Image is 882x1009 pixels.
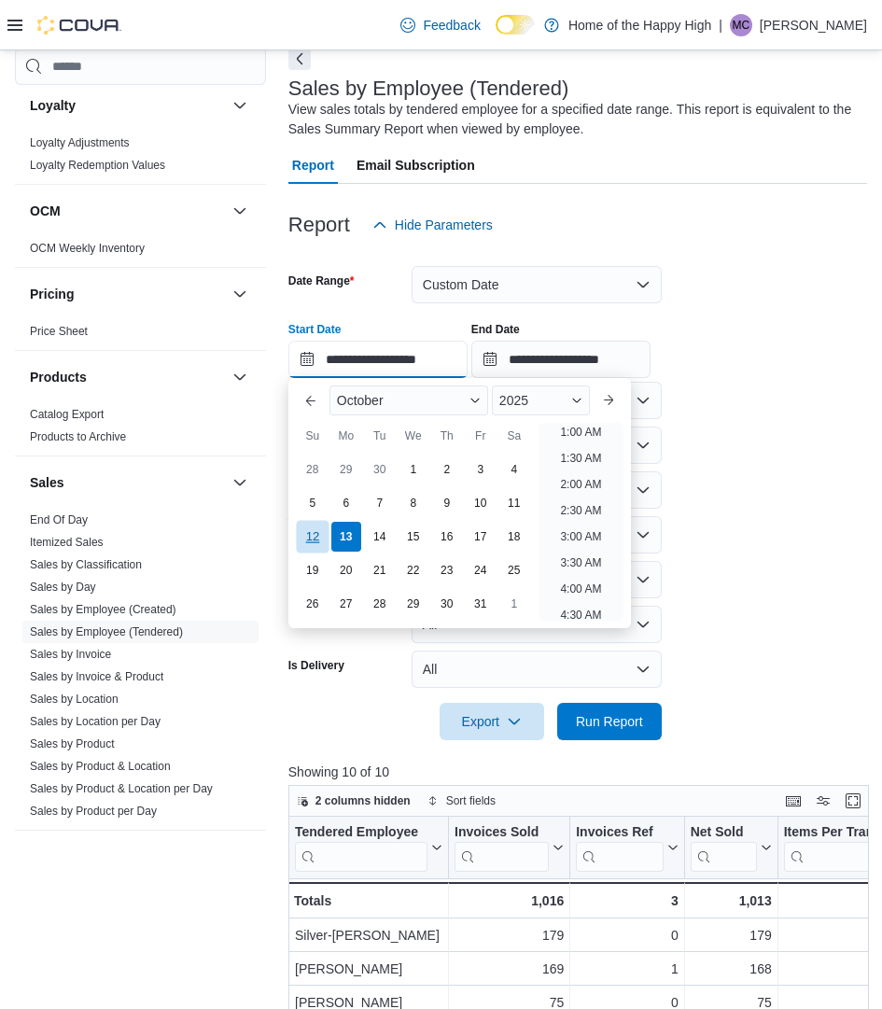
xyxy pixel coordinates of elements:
div: day-26 [298,589,328,619]
div: day-16 [432,522,462,552]
div: Tu [365,421,395,451]
div: Invoices Ref [576,824,663,872]
a: Sales by Employee (Created) [30,603,176,616]
h3: Products [30,368,87,386]
div: View sales totals by tendered employee for a specified date range. This report is equivalent to t... [288,100,858,139]
div: Invoices Sold [455,824,549,872]
div: day-19 [298,555,328,585]
div: day-8 [399,488,428,518]
a: Loyalty Adjustments [30,136,130,149]
label: End Date [471,322,520,337]
button: Sort fields [420,790,503,812]
div: day-24 [466,555,496,585]
div: 168 [691,958,772,980]
span: Itemized Sales [30,535,104,550]
button: Invoices Ref [576,824,678,872]
span: Sales by Employee (Created) [30,602,176,617]
button: Loyalty [229,94,251,117]
div: Button. Open the month selector. October is currently selected. [329,385,488,415]
button: Hide Parameters [365,206,500,244]
div: Meaghan Cooke [730,14,752,36]
h3: Pricing [30,285,74,303]
div: day-6 [331,488,361,518]
button: Export [440,703,544,740]
img: Cova [37,16,121,35]
button: Open list of options [636,438,651,453]
span: Sales by Day [30,580,96,595]
span: End Of Day [30,512,88,527]
span: Sales by Location [30,692,119,707]
div: day-2 [432,455,462,484]
a: Feedback [393,7,487,44]
div: 179 [691,924,772,946]
h3: Report [288,214,350,236]
div: day-23 [432,555,462,585]
button: Next [288,48,311,70]
div: Tendered Employee [295,824,427,842]
button: Enter fullscreen [842,790,864,812]
p: Showing 10 of 10 [288,763,875,781]
label: Start Date [288,322,342,337]
button: Net Sold [690,824,771,872]
div: Fr [466,421,496,451]
span: Sort fields [446,793,496,808]
span: Sales by Invoice [30,647,111,662]
a: Sales by Product [30,737,115,750]
div: Mo [331,421,361,451]
button: Pricing [30,285,225,303]
div: Net Sold [690,824,756,872]
a: Sales by Invoice & Product [30,670,163,683]
div: Products [15,403,266,455]
div: day-27 [331,589,361,619]
div: Loyalty [15,132,266,184]
div: day-13 [331,522,361,552]
span: Report [292,147,334,184]
div: Invoices Ref [576,824,663,842]
span: 2 columns hidden [315,793,411,808]
button: Keyboard shortcuts [782,790,805,812]
label: Is Delivery [288,658,344,673]
span: Email Subscription [357,147,475,184]
div: day-21 [365,555,395,585]
div: day-28 [365,589,395,619]
div: day-17 [466,522,496,552]
div: 0 [576,924,678,946]
div: Invoices Sold [455,824,549,842]
button: Sales [30,473,225,492]
li: 1:00 AM [553,421,609,443]
span: Loyalty Redemption Values [30,158,165,173]
div: 179 [455,924,564,946]
button: Open list of options [636,527,651,542]
a: Sales by Employee (Tendered) [30,625,183,638]
a: Sales by Product per Day [30,805,157,818]
span: Sales by Product & Location [30,759,171,774]
div: day-25 [499,555,529,585]
span: Sales by Location per Day [30,714,161,729]
div: Sales [15,509,266,830]
div: day-1 [399,455,428,484]
a: Sales by Invoice [30,648,111,661]
div: Tendered Employee [295,824,427,872]
input: Dark Mode [496,15,535,35]
button: Products [229,366,251,388]
input: Press the down key to enter a popover containing a calendar. Press the escape key to close the po... [288,341,468,378]
button: Pricing [229,283,251,305]
button: All [412,651,662,688]
a: Sales by Product & Location per Day [30,782,213,795]
a: Price Sheet [30,325,88,338]
a: Itemized Sales [30,536,104,549]
a: Sales by Location per Day [30,715,161,728]
li: 2:30 AM [553,499,609,522]
div: [PERSON_NAME] [295,958,442,980]
a: Loyalty Redemption Values [30,159,165,172]
div: Pricing [15,320,266,350]
div: day-29 [331,455,361,484]
div: Silver-[PERSON_NAME] [295,924,442,946]
span: Sales by Product & Location per Day [30,781,213,796]
div: day-4 [499,455,529,484]
a: Products to Archive [30,430,126,443]
span: Export [451,703,533,740]
li: 4:00 AM [553,578,609,600]
div: day-31 [466,589,496,619]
